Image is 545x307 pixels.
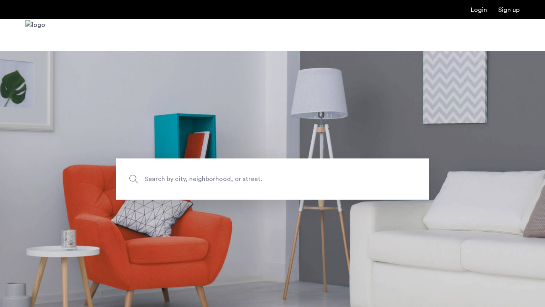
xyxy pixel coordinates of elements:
img: logo [25,20,45,50]
a: Login [471,7,487,13]
input: Apartment Search [116,158,429,200]
span: Search by city, neighborhood, or street. [145,174,364,184]
a: Registration [498,7,520,13]
a: Cazamio Logo [25,20,45,50]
